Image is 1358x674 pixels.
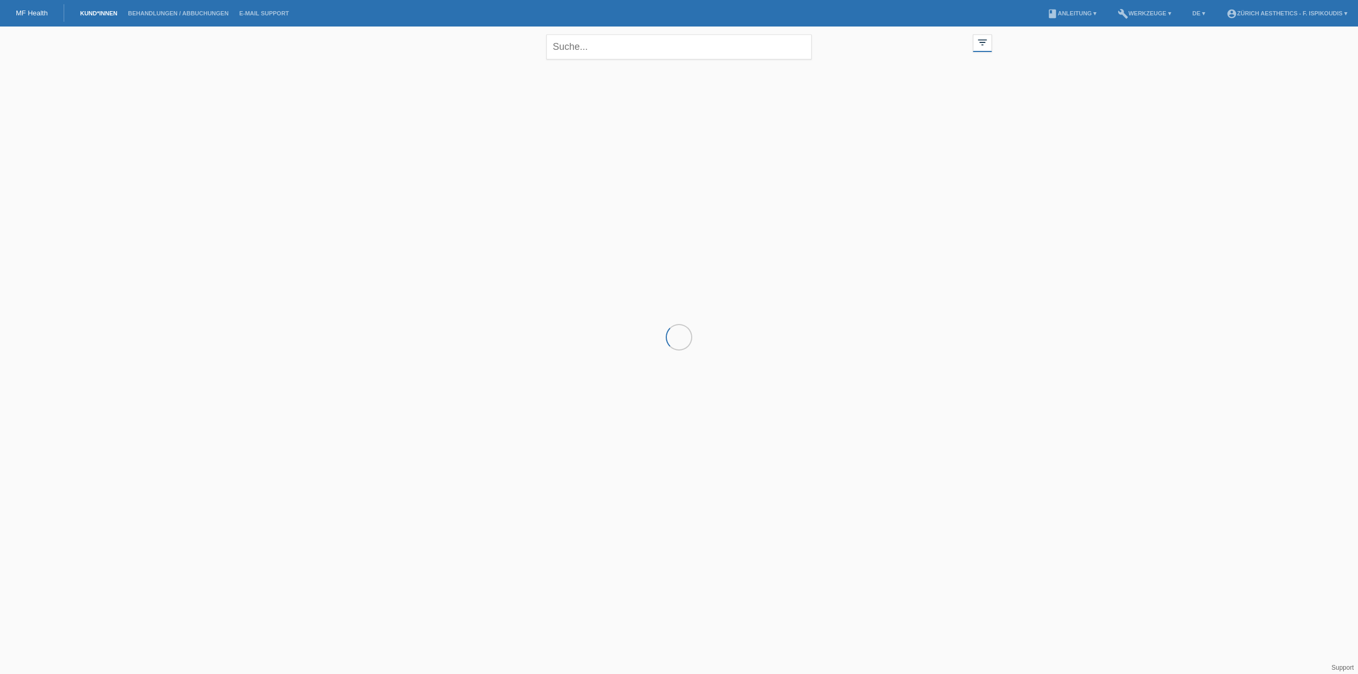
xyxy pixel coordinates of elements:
[16,9,48,17] a: MF Health
[1112,10,1177,16] a: buildWerkzeuge ▾
[1226,8,1237,19] i: account_circle
[123,10,234,16] a: Behandlungen / Abbuchungen
[1047,8,1058,19] i: book
[1042,10,1102,16] a: bookAnleitung ▾
[1221,10,1353,16] a: account_circleZürich Aesthetics - F. Ispikoudis ▾
[75,10,123,16] a: Kund*innen
[1118,8,1128,19] i: build
[1331,664,1354,671] a: Support
[234,10,294,16] a: E-Mail Support
[977,37,988,48] i: filter_list
[1187,10,1211,16] a: DE ▾
[546,34,812,59] input: Suche...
